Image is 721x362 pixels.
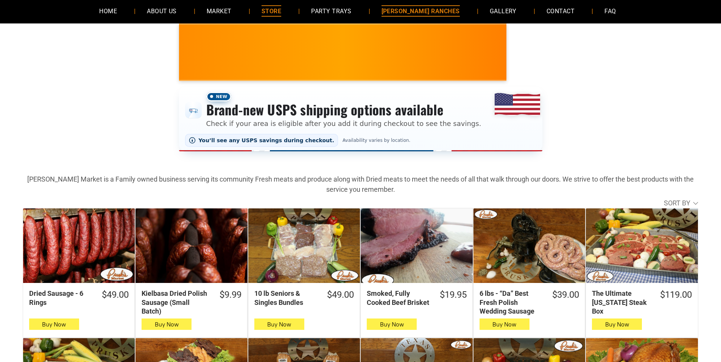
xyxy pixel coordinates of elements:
[586,208,698,283] a: The Ultimate Texas Steak Box
[586,289,698,315] a: $119.00The Ultimate [US_STATE] Steak Box
[27,175,694,193] strong: [PERSON_NAME] Market is a Family owned business serving its community Fresh meats and produce alo...
[29,318,79,330] button: Buy Now
[361,208,472,283] a: Smoked, Fully Cooked Beef Brisket
[660,289,692,301] div: $119.00
[142,318,192,330] button: Buy Now
[593,1,627,21] a: FAQ
[155,321,179,328] span: Buy Now
[248,208,360,283] a: 10 lb Seniors &amp; Singles Bundles
[473,208,585,283] a: 6 lbs - “Da” Best Fresh Polish Wedding Sausage
[248,289,360,307] a: $49.0010 lb Seniors & Singles Bundles
[206,92,231,101] span: New
[535,1,586,21] a: CONTACT
[380,321,404,328] span: Buy Now
[42,321,66,328] span: Buy Now
[442,57,591,70] span: [PERSON_NAME] MARKET
[199,137,335,143] span: You’ll see any USPS savings during checkout.
[440,289,467,301] div: $19.95
[220,289,241,301] div: $9.99
[327,289,354,301] div: $49.00
[478,1,528,21] a: GALLERY
[592,318,642,330] button: Buy Now
[480,318,529,330] button: Buy Now
[195,1,243,21] a: MARKET
[605,321,629,328] span: Buy Now
[370,1,471,21] a: [PERSON_NAME] RANCHES
[179,87,542,151] div: Shipping options announcement
[300,1,363,21] a: PARTY TRAYS
[206,118,481,129] p: Check if your area is eligible after you add it during checkout to see the savings.
[552,289,579,301] div: $39.00
[473,289,585,315] a: $39.006 lbs - “Da” Best Fresh Polish Wedding Sausage
[254,289,317,307] div: 10 lb Seniors & Singles Bundles
[23,289,135,307] a: $49.00Dried Sausage - 6 Rings
[254,318,304,330] button: Buy Now
[341,138,412,143] span: Availability varies by location.
[592,289,650,315] div: The Ultimate [US_STATE] Steak Box
[135,208,247,283] a: Kielbasa Dried Polish Sausage (Small Batch)
[250,1,293,21] a: STORE
[480,289,542,315] div: 6 lbs - “Da” Best Fresh Polish Wedding Sausage
[29,289,92,307] div: Dried Sausage - 6 Rings
[492,321,516,328] span: Buy Now
[102,289,129,301] div: $49.00
[382,5,460,16] span: [PERSON_NAME] RANCHES
[267,321,291,328] span: Buy Now
[367,318,417,330] button: Buy Now
[142,289,209,315] div: Kielbasa Dried Polish Sausage (Small Batch)
[23,208,135,283] a: Dried Sausage - 6 Rings
[206,101,481,118] h3: Brand-new USPS shipping options available
[88,1,128,21] a: HOME
[367,289,430,307] div: Smoked, Fully Cooked Beef Brisket
[135,289,247,315] a: $9.99Kielbasa Dried Polish Sausage (Small Batch)
[135,1,188,21] a: ABOUT US
[361,289,472,307] a: $19.95Smoked, Fully Cooked Beef Brisket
